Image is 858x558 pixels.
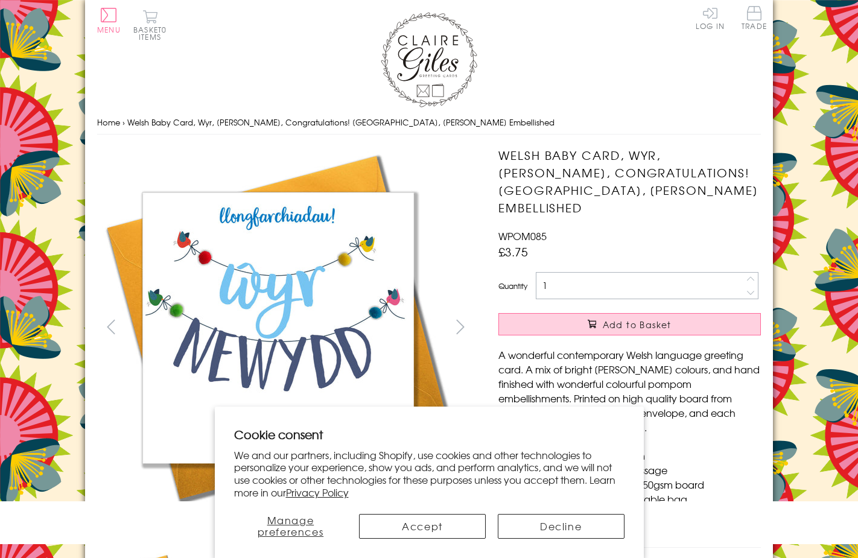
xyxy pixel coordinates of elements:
h1: Welsh Baby Card, Wyr, [PERSON_NAME], Congratulations! [GEOGRAPHIC_DATA], [PERSON_NAME] Embellished [498,147,761,216]
button: next [447,313,474,340]
button: Menu [97,8,121,33]
nav: breadcrumbs [97,110,761,135]
a: Home [97,116,120,128]
a: Trade [742,6,767,32]
span: Add to Basket [603,319,672,331]
span: Manage preferences [258,513,324,539]
h2: Cookie consent [234,426,624,443]
span: Welsh Baby Card, Wyr, [PERSON_NAME], Congratulations! [GEOGRAPHIC_DATA], [PERSON_NAME] Embellished [127,116,555,128]
span: £3.75 [498,243,528,260]
p: We and our partners, including Shopify, use cookies and other technologies to personalize your ex... [234,449,624,499]
button: prev [97,313,124,340]
button: Manage preferences [234,514,347,539]
a: Log In [696,6,725,30]
img: Claire Giles Greetings Cards [381,12,477,107]
p: A wonderful contemporary Welsh language greeting card. A mix of bright [PERSON_NAME] colours, and... [498,347,761,434]
span: Menu [97,24,121,35]
img: Welsh Baby Card, Wyr, Banner, Congratulations! New Grandson, Pompom Embellished [97,147,459,509]
button: Accept [359,514,486,539]
span: Trade [742,6,767,30]
button: Basket0 items [133,10,167,40]
label: Quantity [498,281,527,291]
button: Add to Basket [498,313,761,335]
span: › [122,116,125,128]
span: WPOM085 [498,229,547,243]
a: Privacy Policy [286,485,349,499]
button: Decline [498,514,624,539]
span: 0 items [139,24,167,42]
